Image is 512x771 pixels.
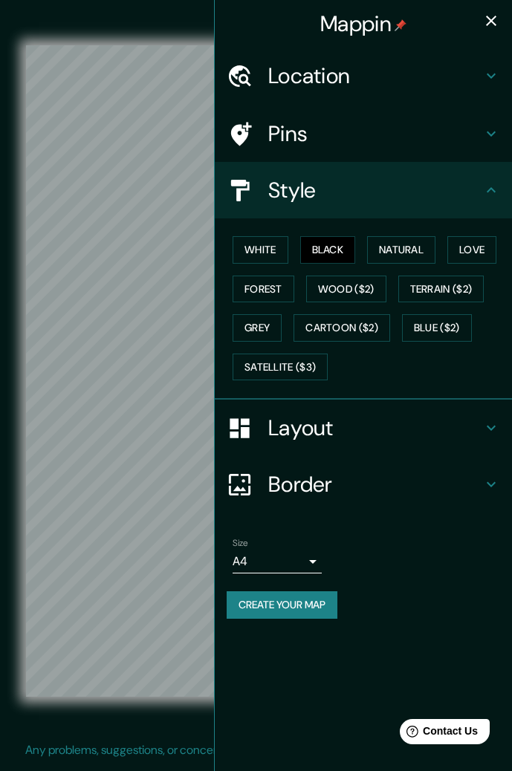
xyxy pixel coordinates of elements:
div: Location [215,48,512,104]
div: Border [215,456,512,513]
h4: Mappin [320,10,406,37]
button: Create your map [227,591,337,619]
button: Grey [233,314,282,342]
div: Layout [215,400,512,456]
h4: Border [268,471,482,498]
button: White [233,236,288,264]
button: Black [300,236,356,264]
h4: Pins [268,120,482,147]
h4: Location [268,62,482,89]
canvas: Map [26,45,487,697]
h4: Layout [268,414,482,441]
div: Style [215,162,512,218]
button: Love [447,236,496,264]
div: Pins [215,105,512,162]
button: Cartoon ($2) [294,314,390,342]
button: Terrain ($2) [398,276,485,303]
button: Forest [233,276,294,303]
iframe: Help widget launcher [380,713,496,755]
button: Blue ($2) [402,314,472,342]
button: Satellite ($3) [233,354,328,381]
button: Natural [367,236,435,264]
h4: Style [268,177,482,204]
img: pin-icon.png [395,19,406,31]
label: Size [233,537,248,550]
p: Any problems, suggestions, or concerns please email . [25,741,482,759]
div: A4 [233,550,322,573]
button: Wood ($2) [306,276,386,303]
